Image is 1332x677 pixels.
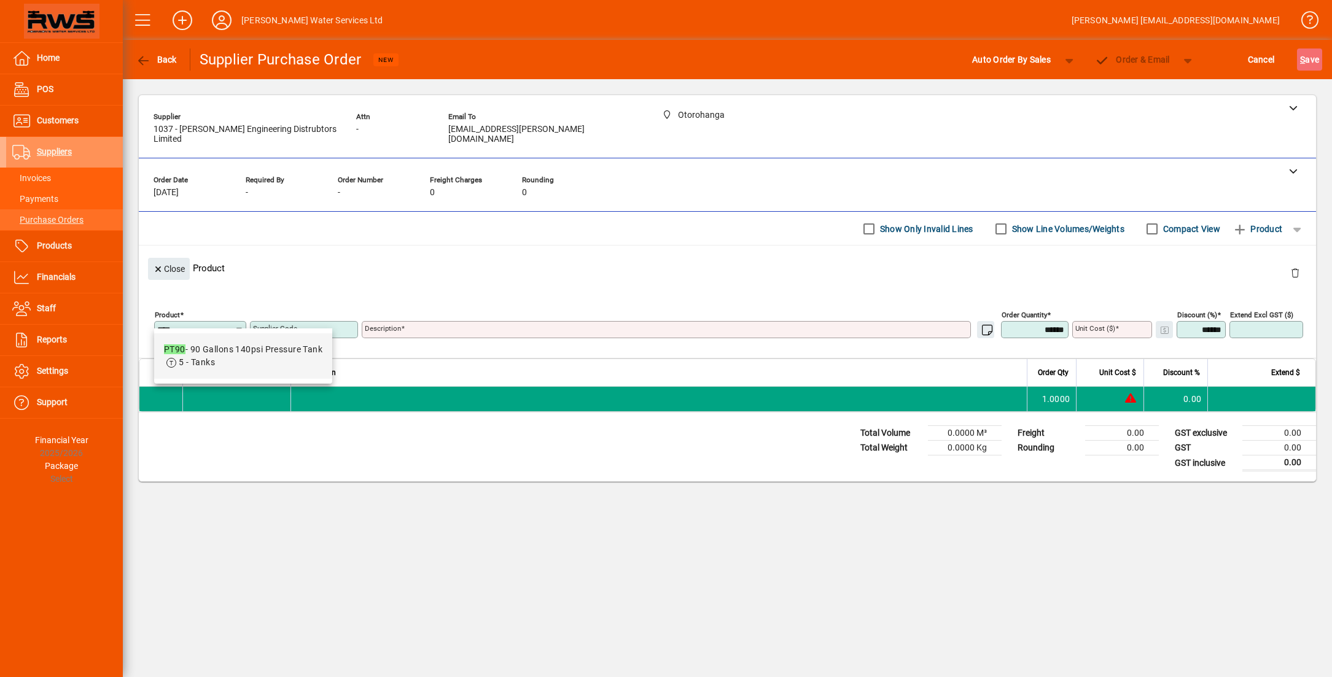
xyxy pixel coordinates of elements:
[1297,48,1322,71] button: Save
[1292,2,1317,42] a: Knowledge Base
[365,324,401,333] mat-label: Description
[1143,387,1207,411] td: 0.00
[448,125,633,144] span: [EMAIL_ADDRESS][PERSON_NAME][DOMAIN_NAME]
[1089,48,1176,71] button: Order & Email
[1038,366,1069,379] span: Order Qty
[12,194,58,204] span: Payments
[1248,50,1275,69] span: Cancel
[37,53,60,63] span: Home
[6,209,123,230] a: Purchase Orders
[1011,441,1085,455] td: Rounding
[37,241,72,250] span: Products
[854,426,928,441] td: Total Volume
[1011,426,1085,441] td: Freight
[1169,455,1242,471] td: GST inclusive
[6,168,123,188] a: Invoices
[378,56,394,64] span: NEW
[854,441,928,455] td: Total Weight
[35,435,88,445] span: Financial Year
[148,258,190,280] button: Close
[139,246,1316,290] div: Product
[179,357,215,367] span: 5 - Tanks
[6,74,123,105] a: POS
[972,50,1051,69] span: Auto Order By Sales
[1095,55,1170,64] span: Order & Email
[6,387,123,418] a: Support
[966,48,1057,71] button: Auto Order By Sales
[1085,441,1159,455] td: 0.00
[6,43,123,74] a: Home
[37,84,53,94] span: POS
[253,324,297,333] mat-label: Supplier Code
[123,48,190,71] app-page-header-button: Back
[356,125,359,134] span: -
[154,188,179,198] span: [DATE]
[1242,455,1316,471] td: 0.00
[6,188,123,209] a: Payments
[246,188,248,198] span: -
[241,10,383,30] div: [PERSON_NAME] Water Services Ltd
[12,215,84,225] span: Purchase Orders
[37,335,67,344] span: Reports
[338,188,340,198] span: -
[202,9,241,31] button: Profile
[164,343,322,356] div: - 90 Gallons 140psi Pressure Tank
[37,147,72,157] span: Suppliers
[1163,366,1200,379] span: Discount %
[6,231,123,261] a: Products
[928,426,1002,441] td: 0.0000 M³
[1280,258,1310,287] button: Delete
[1099,366,1136,379] span: Unit Cost $
[1072,10,1280,30] div: [PERSON_NAME] [EMAIL_ADDRESS][DOMAIN_NAME]
[154,125,338,144] span: 1037 - [PERSON_NAME] Engineering Distrubtors Limited
[6,325,123,355] a: Reports
[163,9,202,31] button: Add
[37,115,79,125] span: Customers
[878,223,973,235] label: Show Only Invalid Lines
[154,333,332,379] mat-option: PT90 - 90 Gallons 140psi Pressure Tank
[430,188,435,198] span: 0
[1280,267,1310,278] app-page-header-button: Delete
[37,303,56,313] span: Staff
[1245,48,1278,71] button: Cancel
[1271,366,1300,379] span: Extend $
[145,263,193,274] app-page-header-button: Close
[37,272,76,282] span: Financials
[200,50,362,69] div: Supplier Purchase Order
[1230,311,1293,319] mat-label: Extend excl GST ($)
[155,311,180,319] mat-label: Product
[1242,426,1316,441] td: 0.00
[1075,324,1115,333] mat-label: Unit Cost ($)
[1169,426,1242,441] td: GST exclusive
[153,259,185,279] span: Close
[1300,55,1305,64] span: S
[164,344,185,354] em: PT90
[522,188,527,198] span: 0
[1242,441,1316,455] td: 0.00
[1161,223,1220,235] label: Compact View
[37,366,68,376] span: Settings
[928,441,1002,455] td: 0.0000 Kg
[136,55,177,64] span: Back
[1010,223,1124,235] label: Show Line Volumes/Weights
[1002,311,1047,319] mat-label: Order Quantity
[6,106,123,136] a: Customers
[1177,311,1217,319] mat-label: Discount (%)
[6,262,123,293] a: Financials
[1027,387,1076,411] td: 1.0000
[6,356,123,387] a: Settings
[12,173,51,183] span: Invoices
[1169,441,1242,455] td: GST
[1085,426,1159,441] td: 0.00
[1300,50,1319,69] span: ave
[133,48,180,71] button: Back
[45,461,78,471] span: Package
[6,293,123,324] a: Staff
[37,397,68,407] span: Support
